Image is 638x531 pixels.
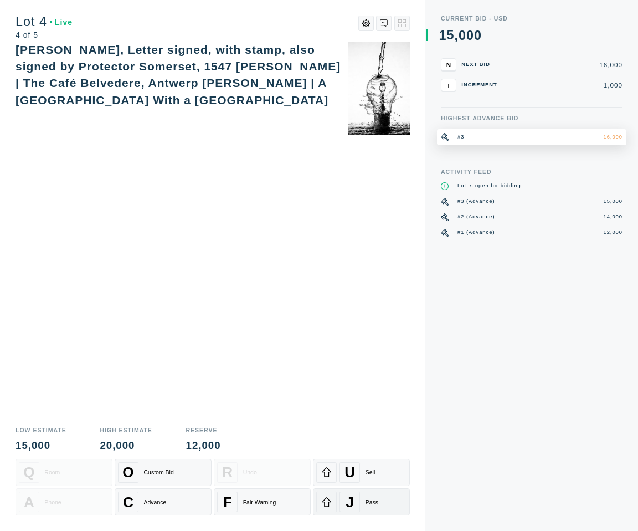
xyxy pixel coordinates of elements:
[16,16,73,28] div: Lot 4
[16,488,112,515] button: APhone
[243,499,276,506] div: Fair Warning
[186,427,221,433] div: Reserve
[466,29,474,42] div: 0
[346,493,354,510] span: J
[457,182,521,190] div: Lot is open for bidding
[506,62,622,68] div: 16,000
[446,29,454,42] div: 5
[24,493,34,510] span: A
[100,427,152,433] div: High Estimate
[461,83,500,88] div: Increment
[457,133,464,141] div: #3
[441,16,622,22] div: Current Bid - USD
[474,29,482,42] div: 0
[16,459,112,486] button: QRoom
[603,229,622,237] div: 12,000
[366,469,375,476] div: Sell
[143,499,166,506] div: Advance
[243,469,257,476] div: Undo
[441,115,622,121] div: Highest Advance Bid
[122,464,133,481] span: O
[44,469,60,476] div: Room
[446,61,451,68] span: N
[461,62,500,67] div: Next Bid
[186,441,221,451] div: 12,000
[50,18,73,26] div: Live
[115,488,212,515] button: CAdvance
[23,464,34,481] span: Q
[506,82,622,89] div: 1,000
[222,464,233,481] span: R
[441,169,622,175] div: Activity Feed
[313,459,410,486] button: USell
[603,213,622,221] div: 14,000
[457,213,495,221] div: #2 (Advance)
[123,493,133,510] span: C
[457,198,495,206] div: #3 (Advance)
[457,229,495,237] div: #1 (Advance)
[223,493,232,510] span: F
[115,459,212,486] button: OCustom Bid
[214,488,311,515] button: FFair Warning
[446,42,454,55] div: 6
[143,469,173,476] div: Custom Bid
[100,441,152,451] div: 20,000
[16,31,73,39] div: 4 of 5
[16,427,66,433] div: Low Estimate
[603,198,622,206] div: 15,000
[313,488,410,515] button: JPass
[16,441,66,451] div: 15,000
[459,29,466,42] div: 0
[439,29,447,42] div: 1
[454,29,458,159] div: ,
[344,464,355,481] span: U
[214,459,311,486] button: RUndo
[441,58,456,71] button: N
[44,499,61,506] div: Phone
[366,499,378,506] div: Pass
[603,133,622,141] div: 16,000
[447,81,449,89] span: I
[16,43,341,106] div: [PERSON_NAME], Letter signed, with stamp, also signed by Protector Somerset, 1547 [PERSON_NAME] |...
[441,79,456,91] button: I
